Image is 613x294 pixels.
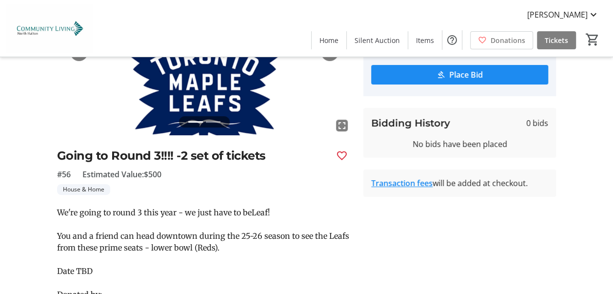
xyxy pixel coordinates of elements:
button: Help [442,30,462,50]
span: Date TBD [57,266,93,276]
h3: Bidding History [371,116,450,130]
span: We're going to round 3 this year - we just have to beLeaf! [57,208,270,217]
a: Items [408,31,442,49]
span: You and a friend can head downtown during the 25-26 season to see the Leafs from these prime seat... [57,231,349,252]
div: No bids have been placed [371,138,548,150]
a: Transaction fees [371,178,433,189]
button: Cart [584,31,601,48]
button: Favourite [332,146,352,166]
button: [PERSON_NAME] [519,7,607,22]
a: Silent Auction [347,31,408,49]
button: Place Bid [371,65,548,84]
span: Home [319,35,338,45]
a: Tickets [537,31,576,49]
span: [PERSON_NAME] [527,9,588,21]
span: Tickets [545,35,568,45]
span: Items [416,35,434,45]
a: Home [312,31,346,49]
span: 0 bids [526,117,548,129]
tr-label-badge: House & Home [57,184,110,195]
img: Community Living North Halton's Logo [6,4,93,53]
span: Estimated Value: $500 [82,168,161,180]
mat-icon: fullscreen [336,120,348,131]
a: Donations [470,31,533,49]
div: will be added at checkout. [371,177,548,189]
h2: Going to Round 3!!!! -2 set of tickets [57,147,329,165]
span: Silent Auction [355,35,400,45]
span: Place Bid [449,69,483,81]
span: Donations [491,35,525,45]
span: #56 [57,168,71,180]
